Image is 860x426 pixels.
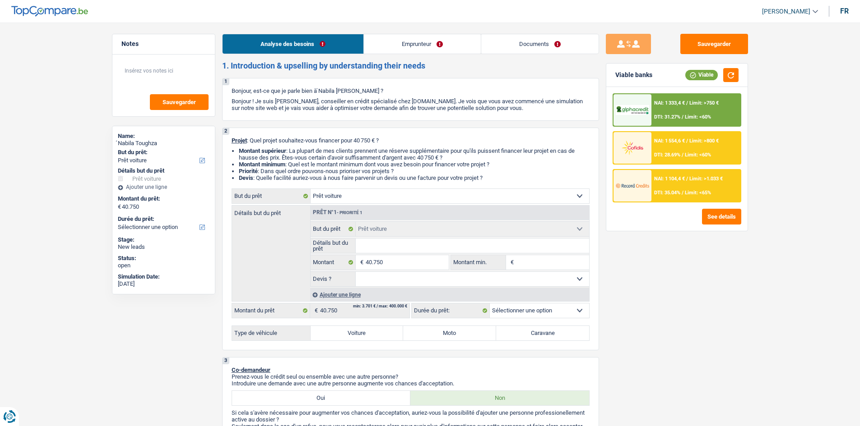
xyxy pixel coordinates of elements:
p: Si cela s'avère nécessaire pour augmenter vos chances d'acceptation, auriez-vous la possibilité d... [232,409,590,423]
p: Prenez-vous le crédit seul ou ensemble avec une autre personne? [232,373,590,380]
a: Documents [481,34,599,54]
span: NAI: 1 104,4 € [654,176,685,182]
div: Viable [685,70,718,80]
div: Name: [118,133,209,140]
label: Devis ? [311,272,356,286]
label: But du prêt [232,189,311,203]
h2: 1. Introduction & upselling by understanding their needs [222,61,599,71]
span: Limit: >1.033 € [689,176,723,182]
span: - Priorité 1 [337,210,363,215]
div: [DATE] [118,280,209,288]
label: Durée du prêt: [412,303,490,318]
a: Analyse des besoins [223,34,363,54]
div: New leads [118,243,209,251]
li: : La plupart de mes clients prennent une réserve supplémentaire pour qu'ils puissent financer leu... [239,147,590,161]
span: € [356,255,366,270]
span: / [686,100,688,106]
label: Montant du prêt [232,303,310,318]
label: Durée du prêt: [118,215,208,223]
span: Limit: <60% [685,152,711,158]
span: / [682,114,683,120]
p: Bonjour ! Je suis [PERSON_NAME], conseiller en crédit spécialisé chez [DOMAIN_NAME]. Je vois que ... [232,98,590,111]
span: / [682,152,683,158]
span: € [118,203,121,211]
label: Non [410,391,589,405]
button: Sauvegarder [150,94,209,110]
a: [PERSON_NAME] [755,4,818,19]
strong: Montant supérieur [239,147,286,154]
label: Type de véhicule [232,326,311,340]
label: Montant du prêt: [118,195,208,202]
div: ́Nabila Toughza [118,140,209,147]
li: : Quel est le montant minimum dont vous avez besoin pour financer votre projet ? [239,161,590,168]
label: Caravane [496,326,589,340]
span: [PERSON_NAME] [762,8,810,15]
p: Introduire une demande avec une autre personne augmente vos chances d'acceptation. [232,380,590,387]
div: min: 3.701 € / max: 400.000 € [353,304,407,308]
span: Limit: <65% [685,190,711,196]
div: open [118,262,209,269]
span: DTI: 35.04% [654,190,680,196]
div: Simulation Date: [118,273,209,280]
span: Co-demandeur [232,366,270,373]
a: Emprunteur [364,34,481,54]
span: / [682,190,683,196]
div: fr [840,7,849,15]
div: 2 [223,128,229,135]
div: Stage: [118,236,209,243]
label: Moto [403,326,496,340]
div: 1 [223,78,229,85]
li: : Quelle facilité auriez-vous à nous faire parvenir un devis ou une facture pour votre projet ? [239,174,590,181]
span: / [686,176,688,182]
div: Ajouter une ligne [118,184,209,190]
label: Voiture [311,326,404,340]
img: AlphaCredit [616,105,649,115]
span: Projet [232,137,247,144]
img: Record Credits [616,177,649,194]
span: Devis [239,174,253,181]
h5: Notes [121,40,206,48]
label: Oui [232,391,411,405]
span: Sauvegarder [163,99,196,105]
span: € [506,255,516,270]
span: NAI: 1 333,4 € [654,100,685,106]
span: € [310,303,320,318]
div: Ajouter une ligne [310,288,589,301]
span: NAI: 1 554,6 € [654,138,685,144]
button: See details [702,209,741,224]
label: Détails but du prêt [232,206,310,216]
label: But du prêt [311,222,356,236]
div: Prêt n°1 [311,210,365,215]
span: Limit: >800 € [689,138,719,144]
span: DTI: 28.69% [654,152,680,158]
p: : Quel projet souhaitez-vous financer pour 40 750 € ? [232,137,590,144]
span: DTI: 31.27% [654,114,680,120]
span: Limit: <60% [685,114,711,120]
div: 3 [223,357,229,364]
span: Limit: >750 € [689,100,719,106]
strong: Montant minimum [239,161,285,168]
button: Sauvegarder [680,34,748,54]
p: Bonjour, est-ce que je parle bien à ́Nabila [PERSON_NAME] ? [232,87,590,94]
label: But du prêt: [118,149,208,156]
strong: Priorité [239,168,258,174]
img: TopCompare Logo [11,6,88,17]
img: Cofidis [616,139,649,156]
span: / [686,138,688,144]
div: Status: [118,255,209,262]
label: Montant [311,255,356,270]
label: Détails but du prêt [311,238,356,253]
label: Montant min. [451,255,506,270]
div: Viable banks [615,71,652,79]
div: Détails but du prêt [118,167,209,174]
li: : Dans quel ordre pouvons-nous prioriser vos projets ? [239,168,590,174]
